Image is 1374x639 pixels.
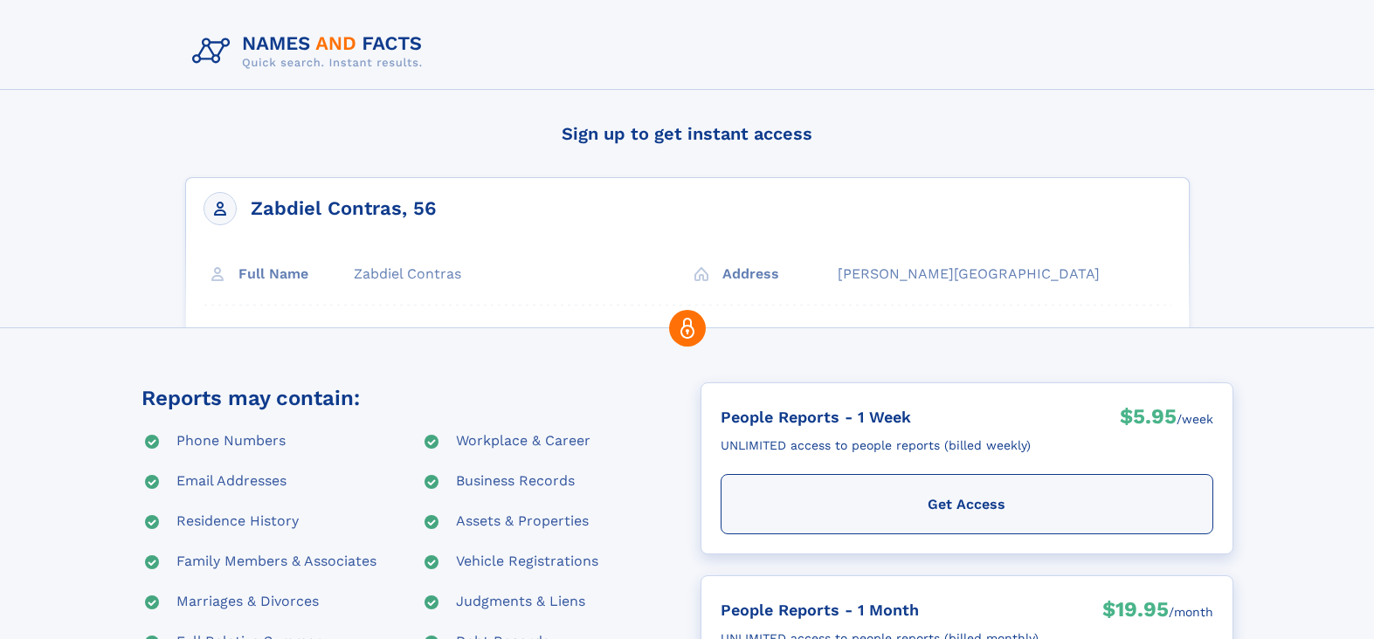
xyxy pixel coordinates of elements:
div: Business Records [456,471,575,492]
div: People Reports - 1 Month [721,595,1039,624]
div: Phone Numbers [176,431,286,452]
div: Get Access [721,474,1213,534]
img: Logo Names and Facts [185,28,437,75]
div: Email Addresses [176,471,287,492]
div: Judgments & Liens [456,592,585,613]
div: Residence History [176,512,299,532]
div: UNLIMITED access to people reports (billed weekly) [721,431,1031,460]
div: Workplace & Career [456,431,590,452]
div: /week [1177,402,1213,436]
div: Reports may contain: [142,382,360,414]
h4: Sign up to get instant access [185,107,1190,160]
div: $19.95 [1102,595,1169,629]
div: People Reports - 1 Week [721,402,1031,431]
div: /month [1169,595,1213,629]
div: Vehicle Registrations [456,552,598,573]
div: $5.95 [1120,402,1177,436]
div: Marriages & Divorces [176,592,319,613]
div: Assets & Properties [456,512,589,532]
div: Family Members & Associates [176,552,376,573]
